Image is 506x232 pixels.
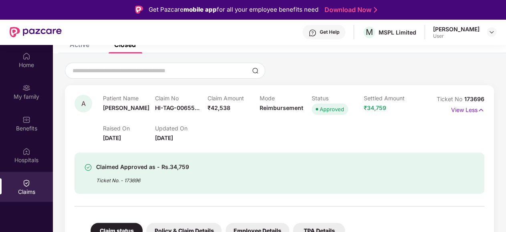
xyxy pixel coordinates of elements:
p: Status [312,95,364,102]
span: [DATE] [155,134,173,141]
p: Patient Name [103,95,155,102]
span: Reimbursement [260,104,303,111]
span: ₹42,538 [208,104,230,111]
span: 173696 [464,96,484,102]
div: Get Help [320,29,339,35]
p: Claim No [155,95,207,102]
img: svg+xml;base64,PHN2ZyBpZD0iSG9zcGl0YWxzIiB4bWxucz0iaHR0cDovL3d3dy53My5vcmcvMjAwMC9zdmciIHdpZHRoPS... [22,147,30,155]
div: [PERSON_NAME] [433,25,480,33]
p: Raised On [103,125,155,132]
span: Ticket No [437,96,464,102]
span: ₹34,759 [364,104,386,111]
img: svg+xml;base64,PHN2ZyB4bWxucz0iaHR0cDovL3d3dy53My5vcmcvMjAwMC9zdmciIHdpZHRoPSIxNyIgaGVpZ2h0PSIxNy... [478,106,484,114]
span: [DATE] [103,134,121,141]
div: Ticket No. - 173696 [96,172,189,184]
span: A [81,100,86,107]
img: svg+xml;base64,PHN2ZyBpZD0iSG9tZSIgeG1sbnM9Imh0dHA6Ly93d3cudzMub3JnLzIwMDAvc3ZnIiB3aWR0aD0iMjAiIG... [22,52,30,60]
img: svg+xml;base64,PHN2ZyBpZD0iSGVscC0zMngzMiIgeG1sbnM9Imh0dHA6Ly93d3cudzMub3JnLzIwMDAvc3ZnIiB3aWR0aD... [308,29,317,37]
img: svg+xml;base64,PHN2ZyBpZD0iQmVuZWZpdHMiIHhtbG5zPSJodHRwOi8vd3d3LnczLm9yZy8yMDAwL3N2ZyIgd2lkdGg9Ij... [22,116,30,124]
p: Settled Amount [364,95,416,102]
div: MSPL Limited [379,28,416,36]
div: Approved [320,105,344,113]
span: HI-TAG-00655... [155,104,200,111]
div: User [433,33,480,39]
strong: mobile app [183,6,217,13]
img: svg+xml;base64,PHN2ZyBpZD0iU2VhcmNoLTMyeDMyIiB4bWxucz0iaHR0cDovL3d3dy53My5vcmcvMjAwMC9zdmciIHdpZH... [252,67,258,74]
img: svg+xml;base64,PHN2ZyBpZD0iU3VjY2Vzcy0zMngzMiIgeG1sbnM9Imh0dHA6Ly93d3cudzMub3JnLzIwMDAvc3ZnIiB3aW... [84,163,92,171]
a: Download Now [325,6,375,14]
img: Logo [135,6,143,14]
img: Stroke [374,6,377,14]
span: M [366,27,373,37]
p: Claim Amount [208,95,260,102]
img: svg+xml;base64,PHN2ZyBpZD0iQ2xhaW0iIHhtbG5zPSJodHRwOi8vd3d3LnczLm9yZy8yMDAwL3N2ZyIgd2lkdGg9IjIwIi... [22,179,30,187]
p: Mode [260,95,312,102]
img: New Pazcare Logo [10,27,62,37]
p: Updated On [155,125,207,132]
div: Claimed Approved as - Rs.34,759 [96,162,189,172]
p: View Less [451,104,484,114]
img: svg+xml;base64,PHN2ZyBpZD0iRHJvcGRvd24tMzJ4MzIiIHhtbG5zPSJodHRwOi8vd3d3LnczLm9yZy8yMDAwL3N2ZyIgd2... [488,29,495,35]
div: Get Pazcare for all your employee benefits need [149,5,319,14]
span: [PERSON_NAME] [103,104,149,111]
img: svg+xml;base64,PHN2ZyB3aWR0aD0iMjAiIGhlaWdodD0iMjAiIHZpZXdCb3g9IjAgMCAyMCAyMCIgZmlsbD0ibm9uZSIgeG... [22,84,30,92]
